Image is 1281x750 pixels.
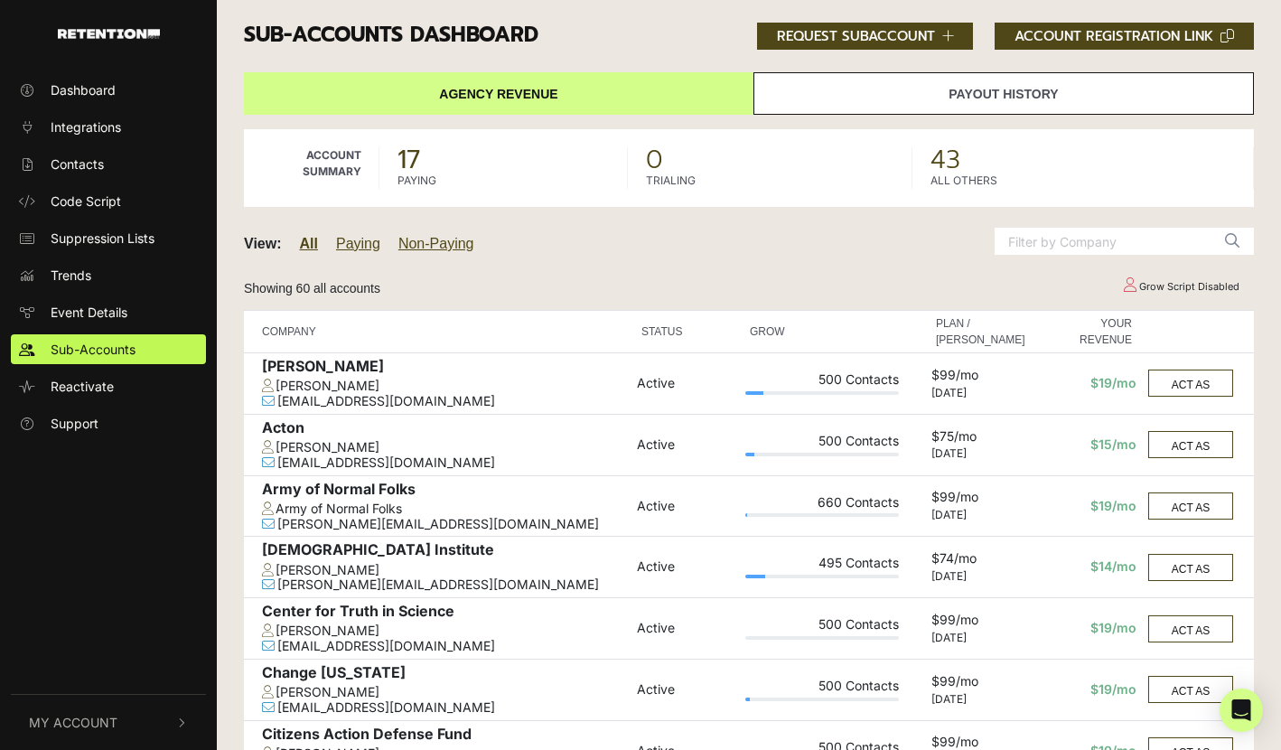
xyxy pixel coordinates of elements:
button: ACT AS [1148,615,1233,642]
td: Active [632,353,741,415]
div: [PERSON_NAME] [262,563,628,578]
span: Code Script [51,192,121,211]
img: Retention.com [58,29,160,39]
div: [PERSON_NAME] [262,379,628,394]
span: Integrations [51,117,121,136]
a: Integrations [11,112,206,142]
span: Support [51,414,98,433]
th: COMPANY [244,311,632,353]
div: 500 Contacts [745,434,899,453]
td: $19/mo [1034,353,1141,415]
div: [DATE] [931,387,1030,399]
label: ALL OTHERS [930,173,997,189]
div: Plan Usage: 3% [745,698,899,701]
div: Plan Usage: 1% [745,513,899,517]
h3: Sub-accounts Dashboard [244,23,1254,50]
a: Support [11,408,206,438]
div: $75/mo [931,429,1030,448]
div: 500 Contacts [745,679,899,698]
span: Sub-Accounts [51,340,136,359]
div: 500 Contacts [745,617,899,636]
div: [DATE] [931,632,1030,644]
div: Change [US_STATE] [262,664,628,685]
div: Army of Normal Folks [262,481,628,502]
div: [DATE] [931,509,1030,521]
a: Trends [11,260,206,290]
a: Paying [336,236,380,251]
span: Dashboard [51,80,116,99]
div: [EMAIL_ADDRESS][DOMAIN_NAME] [262,394,628,409]
div: 500 Contacts [745,372,899,391]
div: Citizens Action Defense Fund [262,726,628,746]
span: Event Details [51,303,127,322]
a: Dashboard [11,75,206,105]
td: $15/mo [1034,414,1141,475]
div: $99/mo [931,490,1030,509]
div: [PERSON_NAME] [262,685,628,700]
input: Filter by Company [995,228,1211,255]
th: STATUS [632,311,741,353]
div: Plan Usage: 0% [745,636,899,640]
button: My Account [11,695,206,750]
button: ACT AS [1148,431,1233,458]
button: ACT AS [1148,554,1233,581]
a: Sub-Accounts [11,334,206,364]
div: Plan Usage: 13% [745,575,899,578]
div: [PERSON_NAME] [262,623,628,639]
span: 0 [646,147,894,173]
a: Payout History [753,72,1254,115]
div: Army of Normal Folks [262,502,628,517]
a: Agency Revenue [244,72,753,115]
button: ACT AS [1148,492,1233,520]
a: Reactivate [11,371,206,401]
td: $19/mo [1034,475,1141,537]
div: [PERSON_NAME] [262,440,628,455]
span: Reactivate [51,377,114,396]
span: Suppression Lists [51,229,154,248]
th: PLAN / [PERSON_NAME] [927,311,1034,353]
td: $14/mo [1034,537,1141,598]
strong: 17 [397,140,420,179]
a: Code Script [11,186,206,216]
td: $19/mo [1034,598,1141,660]
div: [EMAIL_ADDRESS][DOMAIN_NAME] [262,700,628,716]
div: Center for Truth in Science [262,603,628,623]
button: REQUEST SUBACCOUNT [757,23,974,50]
a: Suppression Lists [11,223,206,253]
th: YOUR REVENUE [1034,311,1141,353]
label: PAYING [397,173,436,189]
button: ACT AS [1148,370,1233,397]
div: $99/mo [931,368,1030,387]
span: 43 [930,147,1236,173]
button: ACCOUNT REGISTRATION LINK [995,23,1254,50]
td: Active [632,659,741,720]
span: My Account [29,713,117,732]
div: [PERSON_NAME][EMAIL_ADDRESS][DOMAIN_NAME] [262,517,628,532]
label: TRIALING [646,173,696,189]
div: [EMAIL_ADDRESS][DOMAIN_NAME] [262,455,628,471]
td: $19/mo [1034,659,1141,720]
div: [DATE] [931,570,1030,583]
button: ACT AS [1148,676,1233,703]
small: Showing 60 all accounts [244,281,380,295]
td: Account Summary [244,129,379,207]
div: [DATE] [931,693,1030,706]
div: Acton [262,419,628,440]
div: [EMAIL_ADDRESS][DOMAIN_NAME] [262,639,628,654]
div: $99/mo [931,674,1030,693]
span: Contacts [51,155,104,173]
div: Plan Usage: 6% [745,453,899,456]
div: 660 Contacts [745,495,899,514]
div: $99/mo [931,613,1030,632]
div: 495 Contacts [745,556,899,575]
div: Plan Usage: 12% [745,391,899,395]
a: All [300,236,318,251]
th: GROW [741,311,903,353]
a: Non-Paying [398,236,474,251]
span: Trends [51,266,91,285]
td: Active [632,598,741,660]
div: [DEMOGRAPHIC_DATA] Institute [262,541,628,562]
div: [DATE] [931,447,1030,460]
td: Active [632,414,741,475]
td: Active [632,475,741,537]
